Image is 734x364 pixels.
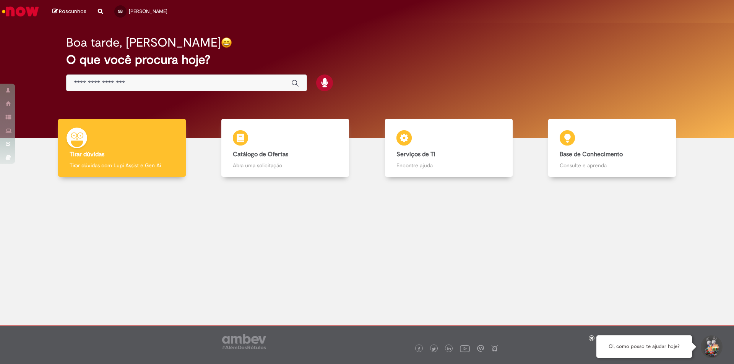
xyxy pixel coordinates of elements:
img: logo_footer_facebook.png [417,347,421,351]
img: logo_footer_twitter.png [432,347,436,351]
b: Tirar dúvidas [70,150,104,158]
b: Catálogo de Ofertas [233,150,288,158]
a: Serviços de TI Encontre ajuda [367,119,531,177]
img: logo_footer_naosei.png [491,345,498,352]
p: Encontre ajuda [396,162,501,169]
p: Consulte e aprenda [560,162,664,169]
div: Oi, como posso te ajudar hoje? [596,335,692,358]
img: logo_footer_youtube.png [460,343,470,353]
img: logo_footer_ambev_rotulo_gray.png [222,334,266,349]
a: Rascunhos [52,8,86,15]
span: [PERSON_NAME] [129,8,167,15]
img: happy-face.png [221,37,232,48]
span: Rascunhos [59,8,86,15]
a: Base de Conhecimento Consulte e aprenda [531,119,694,177]
b: Base de Conhecimento [560,150,623,158]
h2: O que você procura hoje? [66,53,668,66]
span: GB [118,9,123,14]
a: Catálogo de Ofertas Abra uma solicitação [204,119,367,177]
h2: Boa tarde, [PERSON_NAME] [66,36,221,49]
img: logo_footer_workplace.png [477,345,484,352]
p: Abra uma solicitação [233,162,338,169]
button: Iniciar Conversa de Suporte [700,335,723,358]
img: ServiceNow [1,4,40,19]
a: Tirar dúvidas Tirar dúvidas com Lupi Assist e Gen Ai [40,119,204,177]
b: Serviços de TI [396,150,435,158]
p: Tirar dúvidas com Lupi Assist e Gen Ai [70,162,174,169]
img: logo_footer_linkedin.png [447,347,451,351]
